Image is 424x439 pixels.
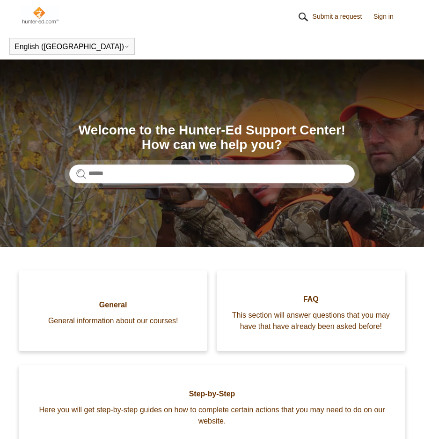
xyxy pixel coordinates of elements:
a: Submit a request [313,12,372,22]
span: Step-by-Step [33,388,391,400]
a: FAQ This section will answer questions that you may have that have already been asked before! [217,270,405,351]
img: 01HZPCYR30PPJAEEB9XZ5RGHQY [296,10,310,24]
button: English ([GEOGRAPHIC_DATA]) [15,43,130,51]
div: Chat Support [364,408,417,432]
span: General [33,299,193,311]
span: This section will answer questions that you may have that have already been asked before! [231,310,391,332]
span: Here you will get step-by-step guides on how to complete certain actions that you may need to do ... [33,404,391,427]
a: Sign in [373,12,403,22]
input: Search [69,164,355,183]
span: FAQ [231,294,391,305]
img: Hunter-Ed Help Center home page [21,6,59,24]
span: General information about our courses! [33,315,193,327]
a: General General information about our courses! [19,270,207,351]
h1: Welcome to the Hunter-Ed Support Center! How can we help you? [69,123,355,152]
